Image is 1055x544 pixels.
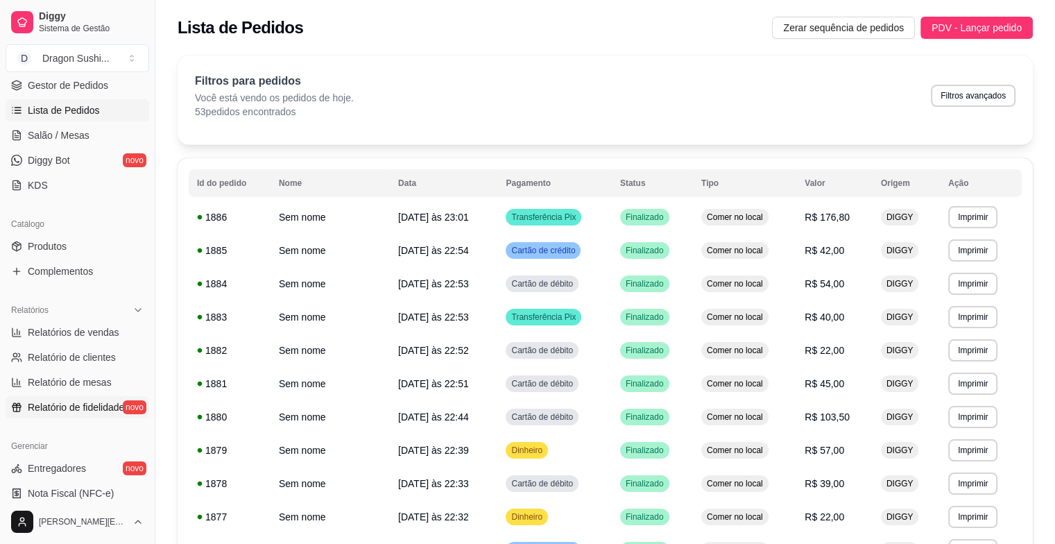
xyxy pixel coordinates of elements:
[884,278,916,289] span: DIGGY
[508,378,576,389] span: Cartão de débito
[6,6,149,39] a: DiggySistema de Gestão
[28,264,93,278] span: Complementos
[704,478,766,489] span: Comer no local
[948,406,997,428] button: Imprimir
[704,245,766,256] span: Comer no local
[6,346,149,368] a: Relatório de clientes
[271,300,390,334] td: Sem nome
[28,400,124,414] span: Relatório de fidelidade
[39,23,144,34] span: Sistema de Gestão
[940,169,1022,197] th: Ação
[271,400,390,434] td: Sem nome
[6,371,149,393] a: Relatório de mesas
[398,278,469,289] span: [DATE] às 22:53
[884,511,916,522] span: DIGGY
[271,234,390,267] td: Sem nome
[948,306,997,328] button: Imprimir
[271,467,390,500] td: Sem nome
[195,105,354,119] p: 53 pedidos encontrados
[398,245,469,256] span: [DATE] às 22:54
[271,500,390,534] td: Sem nome
[704,278,766,289] span: Comer no local
[6,99,149,121] a: Lista de Pedidos
[195,91,354,105] p: Você está vendo os pedidos de hoje.
[6,435,149,457] div: Gerenciar
[623,478,667,489] span: Finalizado
[948,439,997,461] button: Imprimir
[948,373,997,395] button: Imprimir
[17,51,31,65] span: D
[783,20,904,35] span: Zerar sequência de pedidos
[623,312,667,323] span: Finalizado
[197,377,262,391] div: 1881
[28,128,89,142] span: Salão / Mesas
[623,511,667,522] span: Finalizado
[28,375,112,389] span: Relatório de mesas
[271,334,390,367] td: Sem nome
[884,378,916,389] span: DIGGY
[623,445,667,456] span: Finalizado
[6,457,149,479] a: Entregadoresnovo
[948,273,997,295] button: Imprimir
[398,411,469,423] span: [DATE] às 22:44
[197,277,262,291] div: 1884
[197,343,262,357] div: 1882
[508,478,576,489] span: Cartão de débito
[398,212,469,223] span: [DATE] às 23:01
[508,345,576,356] span: Cartão de débito
[805,445,844,456] span: R$ 57,00
[704,212,766,223] span: Comer no local
[704,345,766,356] span: Comer no local
[6,482,149,504] a: Nota Fiscal (NFC-e)
[6,505,149,538] button: [PERSON_NAME][EMAIL_ADDRESS][DOMAIN_NAME]
[884,411,916,423] span: DIGGY
[197,510,262,524] div: 1877
[6,396,149,418] a: Relatório de fidelidadenovo
[508,312,578,323] span: Transferência Pix
[805,378,844,389] span: R$ 45,00
[693,169,796,197] th: Tipo
[28,78,108,92] span: Gestor de Pedidos
[884,478,916,489] span: DIGGY
[884,445,916,456] span: DIGGY
[189,169,271,197] th: Id do pedido
[932,20,1022,35] span: PDV - Lançar pedido
[271,169,390,197] th: Nome
[704,378,766,389] span: Comer no local
[623,212,667,223] span: Finalizado
[28,103,100,117] span: Lista de Pedidos
[398,345,469,356] span: [DATE] às 22:52
[612,169,693,197] th: Status
[6,44,149,72] button: Select a team
[508,212,578,223] span: Transferência Pix
[948,339,997,362] button: Imprimir
[28,486,114,500] span: Nota Fiscal (NFC-e)
[271,267,390,300] td: Sem nome
[623,411,667,423] span: Finalizado
[11,305,49,316] span: Relatórios
[948,473,997,495] button: Imprimir
[197,477,262,491] div: 1878
[805,312,844,323] span: R$ 40,00
[805,245,844,256] span: R$ 42,00
[497,169,611,197] th: Pagamento
[271,434,390,467] td: Sem nome
[28,325,119,339] span: Relatórios de vendas
[28,178,48,192] span: KDS
[884,212,916,223] span: DIGGY
[884,312,916,323] span: DIGGY
[6,174,149,196] a: KDS
[6,213,149,235] div: Catálogo
[623,278,667,289] span: Finalizado
[398,378,469,389] span: [DATE] às 22:51
[178,17,303,39] h2: Lista de Pedidos
[197,410,262,424] div: 1880
[772,17,915,39] button: Zerar sequência de pedidos
[271,201,390,234] td: Sem nome
[948,206,997,228] button: Imprimir
[884,345,916,356] span: DIGGY
[28,350,116,364] span: Relatório de clientes
[805,511,844,522] span: R$ 22,00
[508,411,576,423] span: Cartão de débito
[805,278,844,289] span: R$ 54,00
